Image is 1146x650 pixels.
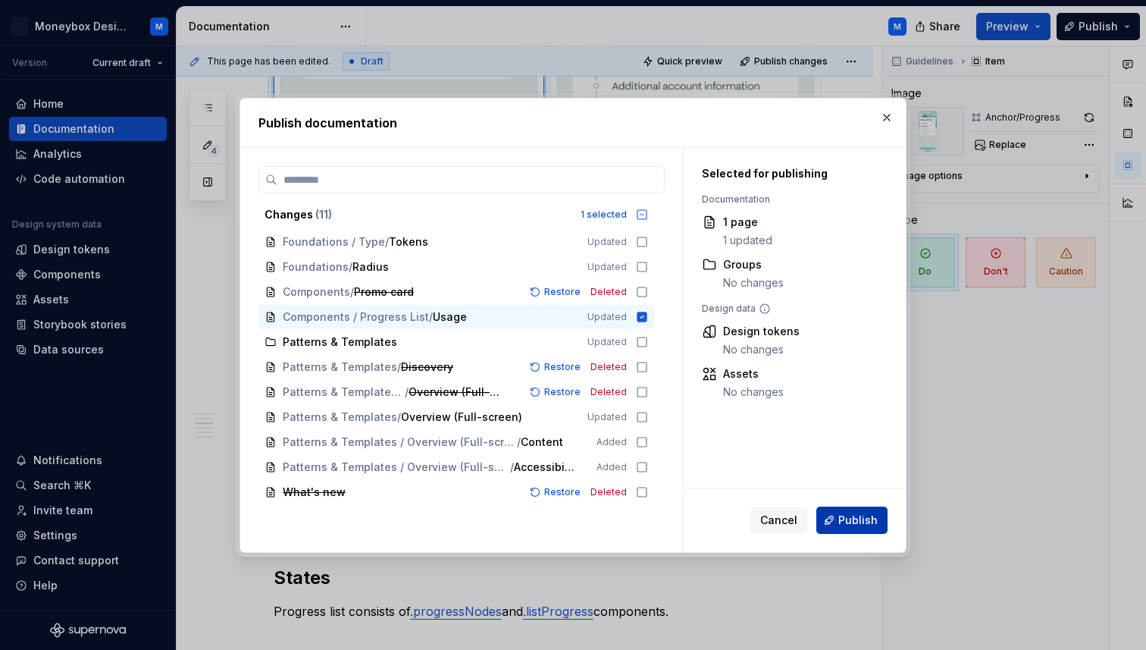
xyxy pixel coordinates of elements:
div: Groups [723,257,784,272]
span: Components / Progress List [283,309,429,325]
span: Usage [433,309,467,325]
span: Updated [587,261,627,273]
span: Deleted [590,361,627,373]
span: Content [521,435,563,450]
span: / [510,460,514,475]
span: Updated [587,311,627,323]
button: Restore [525,385,587,400]
span: / [405,385,409,400]
span: What's new [283,485,346,500]
span: Patterns & Templates [283,360,397,375]
div: No changes [723,275,784,290]
div: Assets [723,366,784,382]
span: Foundations [283,259,349,275]
span: / [429,309,433,325]
span: Overview (Full-screen) [401,410,522,425]
span: Deleted [590,286,627,298]
span: Deleted [590,486,627,498]
span: Restore [544,386,581,398]
span: Patterns & Templates [283,334,397,350]
span: Added [596,461,627,473]
div: 1 updated [723,233,772,248]
button: Restore [525,485,587,500]
div: Documentation [702,193,880,206]
span: Restore [544,361,581,373]
span: / [517,435,521,450]
div: 1 selected [581,209,627,221]
button: Restore [525,284,587,300]
div: Design data [702,303,880,315]
span: Restore [544,286,581,298]
span: Foundations / Type [283,234,385,250]
span: / [397,410,401,425]
span: Cancel [760,513,797,528]
span: Discovery [401,360,453,375]
button: Cancel [750,507,807,534]
button: Restore [525,360,587,375]
div: Changes [265,207,571,222]
span: Components [283,284,350,300]
div: Selected for publishing [702,166,880,181]
span: Patterns & Templates [283,410,397,425]
span: Added [596,436,627,448]
span: Updated [587,336,627,348]
span: / [385,234,389,250]
span: Deleted [590,386,627,398]
div: Design tokens [723,324,800,339]
div: No changes [723,385,784,400]
span: ( 11 ) [315,208,332,221]
div: 1 page [723,215,772,230]
span: / [350,284,354,300]
span: Promo card [354,284,414,300]
span: Restore [544,486,581,498]
span: Updated [587,236,627,248]
span: Overview (Full-screen) [409,385,504,400]
span: Radius [352,259,389,275]
span: Patterns & Templates / Overview (Full-screen) [283,435,517,450]
button: Publish [816,507,888,534]
span: Patterns & Templates / Flows [283,385,405,400]
span: Accessibility [514,460,575,475]
h2: Publish documentation [258,114,888,132]
span: Patterns & Templates / Overview (Full-screen) [283,460,510,475]
div: No changes [723,342,800,357]
span: Tokens [389,234,428,250]
span: / [349,259,352,275]
span: Publish [838,513,878,528]
span: Updated [587,411,627,423]
span: / [397,360,401,375]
